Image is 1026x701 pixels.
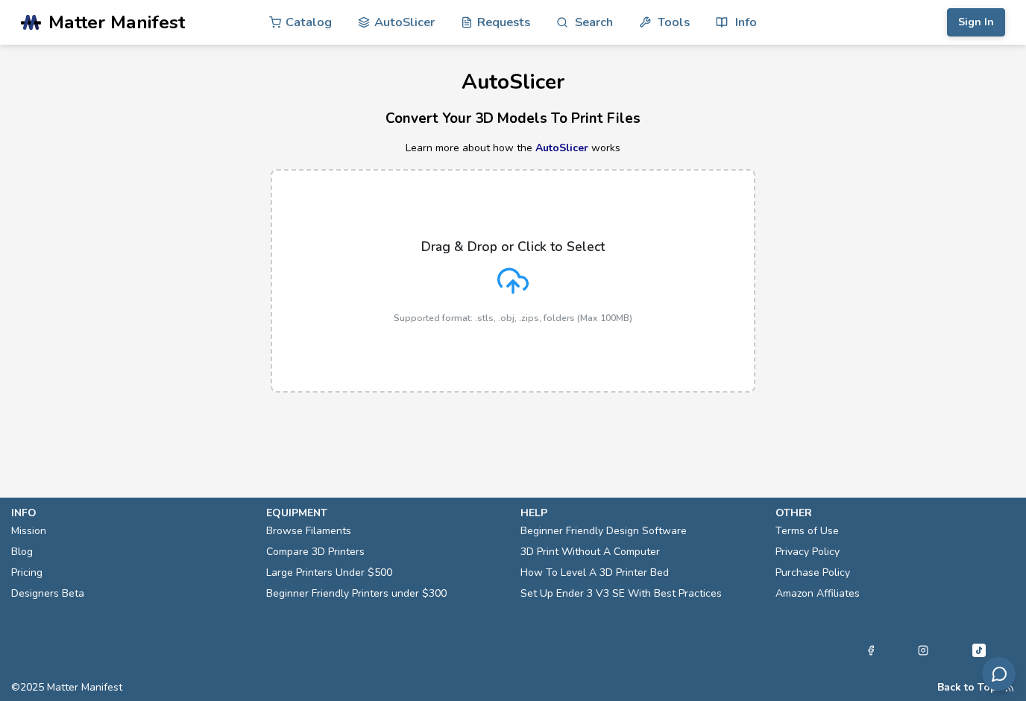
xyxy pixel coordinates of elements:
a: RSS Feed [1004,682,1015,694]
a: Pricing [11,562,43,583]
a: 3D Print Without A Computer [520,542,660,562]
p: other [775,505,1016,521]
a: Set Up Ender 3 V3 SE With Best Practices [520,583,722,604]
span: Matter Manifest [48,12,185,33]
a: Facebook [866,641,876,659]
span: © 2025 Matter Manifest [11,682,122,694]
a: How To Level A 3D Printer Bed [520,562,669,583]
button: Back to Top [937,682,997,694]
a: Designers Beta [11,583,84,604]
p: Drag & Drop or Click to Select [421,239,605,254]
a: Blog [11,542,33,562]
a: Purchase Policy [775,562,850,583]
a: Tiktok [970,641,988,659]
p: help [520,505,761,521]
a: Compare 3D Printers [266,542,365,562]
button: Sign In [947,8,1005,37]
p: Supported format: .stls, .obj, .zips, folders (Max 100MB) [394,313,632,323]
button: Send feedback via email [982,657,1016,691]
a: Terms of Use [775,521,839,542]
a: Privacy Policy [775,542,840,562]
a: Instagram [918,641,928,659]
a: Mission [11,521,46,542]
a: Beginner Friendly Printers under $300 [266,583,447,604]
p: info [11,505,251,521]
a: Browse Filaments [266,521,351,542]
a: Beginner Friendly Design Software [520,521,687,542]
a: AutoSlicer [535,141,588,155]
a: Large Printers Under $500 [266,562,392,583]
a: Amazon Affiliates [775,583,860,604]
p: equipment [266,505,506,521]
